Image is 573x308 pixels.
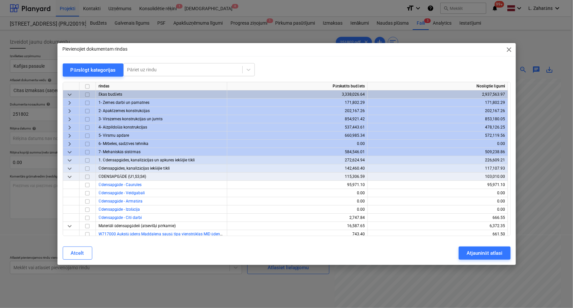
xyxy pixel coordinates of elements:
[230,189,365,197] div: 0.00
[66,222,74,230] span: keyboard_arrow_down
[99,174,146,179] span: ŪDENSAPGĀDE (U1,S3,S4)
[71,66,116,74] div: Pārslēgt kategorijas
[66,115,74,123] span: keyboard_arrow_right
[370,197,505,205] div: 0.00
[99,224,176,228] span: Materiāli ūdensapgādeii (atsevišķi pērkamie)
[99,166,170,171] span: Ūdensapgādes, kanalizācijas iekšējie tīkli
[459,247,510,260] button: Atjaunināt atlasi
[99,199,143,203] a: Ūdensapgāde - Armatūra
[99,141,148,146] span: 6- Mēbeles, sadzīves tehnika
[230,230,365,238] div: 743.40
[96,82,227,90] div: rindas
[370,214,505,222] div: 666.55
[230,197,365,205] div: 0.00
[368,82,508,90] div: Noslēgtie līgumi
[66,156,74,164] span: keyboard_arrow_down
[66,148,74,156] span: keyboard_arrow_down
[230,222,365,230] div: 16,587.65
[370,90,505,99] div: 2,937,563.97
[370,131,505,140] div: 572,119.56
[66,99,74,107] span: keyboard_arrow_right
[99,108,150,113] span: 2- Apakšzemes konstrukcijas
[66,132,74,140] span: keyboard_arrow_right
[370,115,505,123] div: 853,180.05
[99,232,386,236] a: W717000 Aukstā ūdens Maddalena sausā tipa vienstrūklas MID ūdens skaitītājs SJ-Plus ar augstu pre...
[99,150,141,154] span: 7- Mehaniskās sistēmas
[230,107,365,115] div: 202,167.26
[66,124,74,131] span: keyboard_arrow_right
[99,182,142,187] a: Ūdensapgāde - Caurules
[230,181,365,189] div: 95,971.10
[230,123,365,131] div: 537,443.61
[230,164,365,173] div: 142,460.40
[370,123,505,131] div: 478,126.25
[99,117,163,121] span: 3- Virszemes konstrukcijas un jumts
[99,158,195,162] span: 1. Ūdensapgādes, kanalizācijas un apkures iekšējie tīkli
[370,173,505,181] div: 103,010.00
[370,140,505,148] div: 0.00
[230,115,365,123] div: 854,921.42
[370,181,505,189] div: 95,971.10
[370,189,505,197] div: 0.00
[66,107,74,115] span: keyboard_arrow_right
[505,46,513,54] span: close
[230,140,365,148] div: 0.00
[99,133,129,138] span: 5- Virsmu apdare
[230,148,365,156] div: 584,546.01
[230,99,365,107] div: 171,802.29
[99,207,140,212] a: Ūdensapgāde - Izolācija
[71,249,84,257] div: Atcelt
[230,156,365,164] div: 272,624.94
[99,92,122,97] span: Ēkas budžets
[370,164,505,173] div: 117,107.93
[370,222,505,230] div: 6,372.35
[99,125,147,130] span: 4- Aizpildošās konstrukcijas
[370,107,505,115] div: 202,167.26
[230,214,365,222] div: 2,747.84
[66,173,74,181] span: keyboard_arrow_down
[99,100,149,105] span: 1- Zemes darbi un pamatnes
[370,99,505,107] div: 171,802.29
[66,165,74,173] span: keyboard_arrow_down
[63,247,92,260] button: Atcelt
[99,191,145,195] a: Ūdensapgāde - Veidgabali
[370,148,505,156] div: 509,238.86
[66,91,74,99] span: keyboard_arrow_down
[227,82,368,90] div: Pārskatīts budžets
[230,173,365,181] div: 115,306.59
[370,205,505,214] div: 0.00
[99,215,142,220] a: Ūdensapgāde - Citi darbi
[230,205,365,214] div: 0.00
[230,90,365,99] div: 3,338,026.64
[370,230,505,238] div: 661.50
[63,63,124,77] button: Pārslēgt kategorijas
[66,140,74,148] span: keyboard_arrow_right
[467,249,502,257] div: Atjaunināt atlasi
[63,46,128,53] p: Pievienojiet dokumentam rindas
[370,156,505,164] div: 226,609.21
[540,276,573,308] iframe: Chat Widget
[230,131,365,140] div: 660,985.34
